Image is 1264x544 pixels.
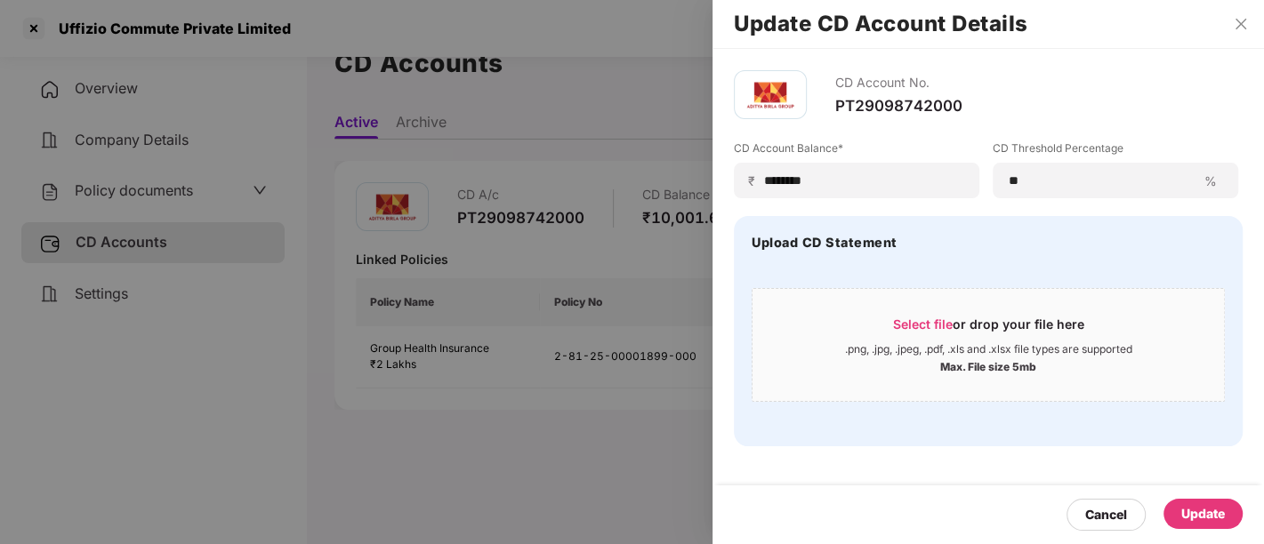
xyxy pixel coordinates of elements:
[753,302,1224,388] span: Select fileor drop your file here.png, .jpg, .jpeg, .pdf, .xls and .xlsx file types are supported...
[835,96,962,116] div: PT29098742000
[940,356,1036,374] div: Max. File size 5mb
[1197,172,1224,189] span: %
[734,140,979,163] label: CD Account Balance*
[845,342,1132,356] div: .png, .jpg, .jpeg, .pdf, .xls and .xlsx file types are supported
[1234,17,1248,31] span: close
[1228,16,1253,32] button: Close
[835,70,962,96] div: CD Account No.
[893,316,1084,342] div: or drop your file here
[752,234,898,252] h4: Upload CD Statement
[734,14,1243,34] h2: Update CD Account Details
[748,172,762,189] span: ₹
[893,316,953,332] span: Select file
[1085,505,1127,524] div: Cancel
[993,140,1238,163] label: CD Threshold Percentage
[1181,504,1225,524] div: Update
[744,68,797,122] img: aditya.png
